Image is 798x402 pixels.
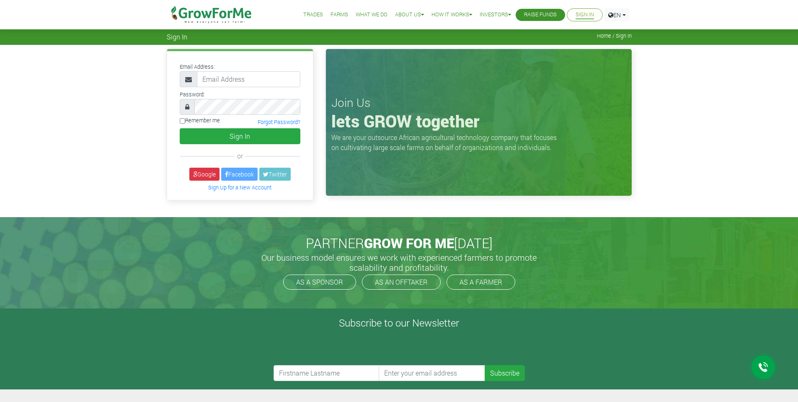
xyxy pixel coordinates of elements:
[395,10,424,19] a: About Us
[274,365,380,381] input: Firstname Lastname
[208,184,271,191] a: Sign Up for a New Account
[331,111,626,131] h1: lets GROW together
[258,119,300,125] a: Forgot Password?
[331,10,348,19] a: Farms
[524,10,557,19] a: Raise Funds
[10,317,788,329] h4: Subscribe to our Newsletter
[180,118,185,124] input: Remember me
[331,96,626,110] h3: Join Us
[180,117,220,124] label: Remember me
[576,10,594,19] a: Sign In
[431,10,472,19] a: How it Works
[364,234,454,252] span: GROW FOR ME
[303,10,323,19] a: Trades
[180,151,300,161] div: or
[180,91,205,99] label: Password:
[283,275,356,290] a: AS A SPONSOR
[189,168,220,181] a: Google
[170,235,628,251] h2: PARTNER [DATE]
[180,128,300,144] button: Sign In
[362,275,441,290] a: AS AN OFFTAKER
[604,8,630,21] a: EN
[253,252,546,272] h5: Our business model ensures we work with experienced farmers to promote scalability and profitabil...
[485,365,525,381] button: Subscribe
[167,33,187,41] span: Sign In
[356,10,387,19] a: What We Do
[379,365,485,381] input: Enter your email address
[180,63,215,71] label: Email Address:
[597,33,632,39] span: Home / Sign In
[447,275,515,290] a: AS A FARMER
[197,71,300,87] input: Email Address
[274,332,401,365] iframe: reCAPTCHA
[331,132,562,153] p: We are your outsource African agricultural technology company that focuses on cultivating large s...
[480,10,511,19] a: Investors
